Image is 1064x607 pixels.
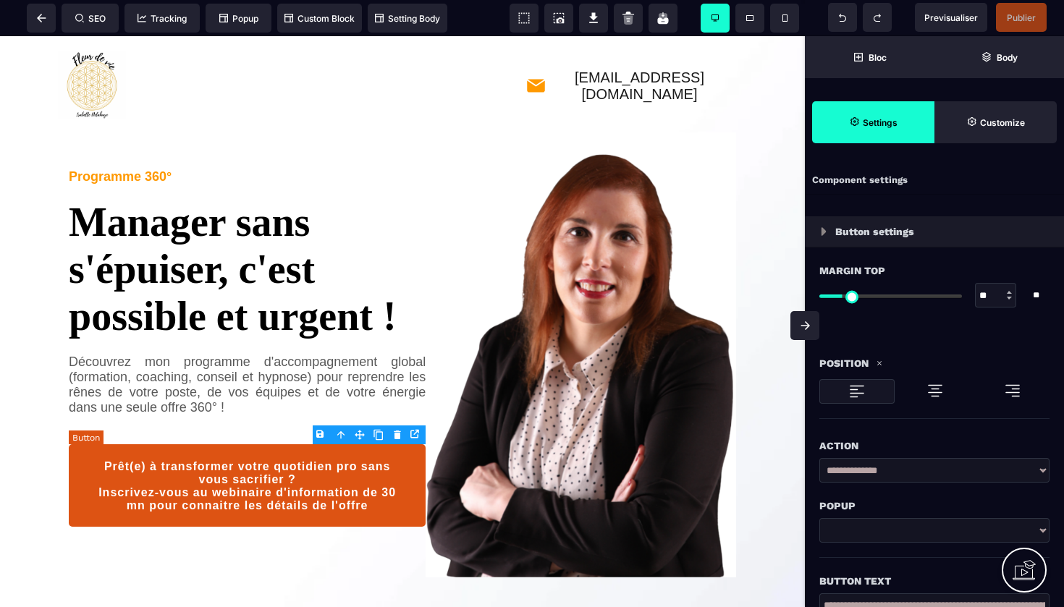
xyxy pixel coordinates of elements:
[819,572,1050,590] div: Button Text
[69,408,426,491] button: Prêt(e) à transformer votre quotidien pro sans vous sacrifier ?Inscrivez-vous au webinaire d'info...
[934,36,1064,78] span: Open Layer Manager
[924,12,978,23] span: Previsualiser
[375,13,440,24] span: Setting Body
[546,33,732,67] text: [EMAIL_ADDRESS][DOMAIN_NAME]
[75,13,106,24] span: SEO
[819,497,1050,514] div: Popup
[1004,382,1021,399] img: loading
[997,52,1018,63] strong: Body
[805,36,934,78] span: Open Blocks
[69,133,172,148] text: Programme 360°
[821,227,827,236] img: loading
[819,355,869,372] p: Position
[525,39,546,60] img: 8aeef015e0ebd4251a34490ffea99928_mail.png
[407,426,426,442] div: Open the link Modal
[812,101,934,143] span: Settings
[819,262,885,279] span: Margin Top
[219,13,258,24] span: Popup
[544,4,573,33] span: Screenshot
[69,318,426,379] div: Découvrez mon programme d'accompagnement global (formation, coaching, conseil et hypnose) pour re...
[138,13,187,24] span: Tracking
[284,13,355,24] span: Custom Block
[819,437,1050,454] div: Action
[934,101,1057,143] span: Open Style Manager
[510,4,539,33] span: View components
[848,383,866,400] img: loading
[58,14,126,82] img: fddb039ee2cd576d9691c5ef50e92217_Logo.png
[915,3,987,32] span: Preview
[426,96,736,541] img: 7afc97e346fcc617bdea725c9d233a4a_Sans_titre_(1080_x_1720_px)_(1080_x_1550_px).png
[863,117,898,128] strong: Settings
[869,52,887,63] strong: Bloc
[835,223,914,240] p: Button settings
[980,117,1025,128] strong: Customize
[876,360,883,367] img: loading
[926,382,944,399] img: loading
[805,166,1064,195] div: Component settings
[1007,12,1036,23] span: Publier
